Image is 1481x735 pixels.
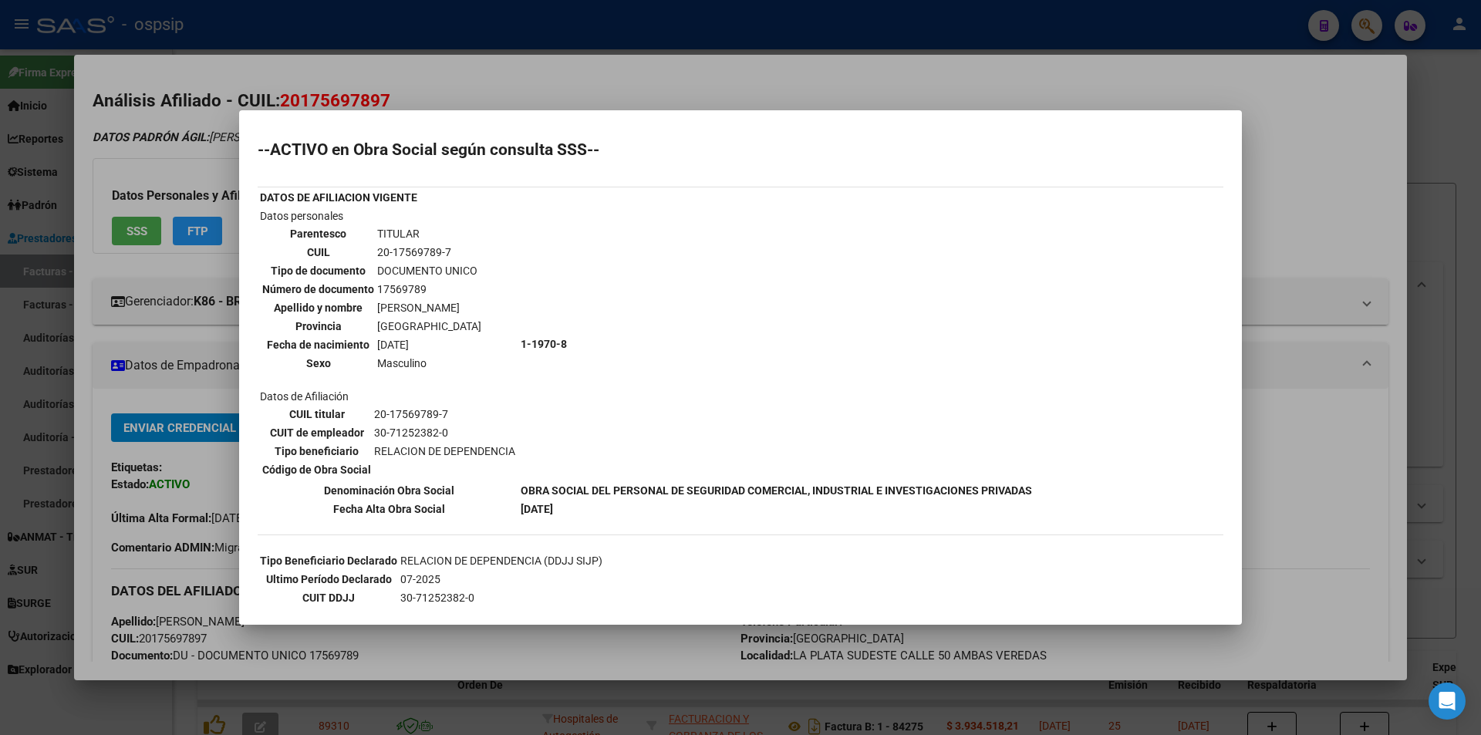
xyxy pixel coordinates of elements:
[258,142,1223,157] h2: --ACTIVO en Obra Social según consulta SSS--
[260,191,417,204] b: DATOS DE AFILIACION VIGENTE
[521,338,567,350] b: 1-1970-8
[261,406,372,423] th: CUIL titular
[261,443,372,460] th: Tipo beneficiario
[261,244,375,261] th: CUIL
[376,262,482,279] td: DOCUMENTO UNICO
[376,244,482,261] td: 20-17569789-7
[376,281,482,298] td: 17569789
[376,336,482,353] td: [DATE]
[259,571,398,588] th: Ultimo Período Declarado
[261,281,375,298] th: Número de documento
[261,355,375,372] th: Sexo
[259,207,518,480] td: Datos personales Datos de Afiliación
[376,318,482,335] td: [GEOGRAPHIC_DATA]
[376,355,482,372] td: Masculino
[261,336,375,353] th: Fecha de nacimiento
[1429,683,1466,720] div: Open Intercom Messenger
[261,424,372,441] th: CUIT de empleador
[259,552,398,569] th: Tipo Beneficiario Declarado
[521,503,553,515] b: [DATE]
[261,262,375,279] th: Tipo de documento
[259,589,398,606] th: CUIT DDJJ
[400,589,946,606] td: 30-71252382-0
[261,318,375,335] th: Provincia
[521,484,1032,497] b: OBRA SOCIAL DEL PERSONAL DE SEGURIDAD COMERCIAL, INDUSTRIAL E INVESTIGACIONES PRIVADAS
[376,299,482,316] td: [PERSON_NAME]
[261,299,375,316] th: Apellido y nombre
[400,552,946,569] td: RELACION DE DEPENDENCIA (DDJJ SIJP)
[259,501,518,518] th: Fecha Alta Obra Social
[261,225,375,242] th: Parentesco
[261,461,372,478] th: Código de Obra Social
[400,571,946,588] td: 07-2025
[259,482,518,499] th: Denominación Obra Social
[373,443,516,460] td: RELACION DE DEPENDENCIA
[373,406,516,423] td: 20-17569789-7
[373,424,516,441] td: 30-71252382-0
[376,225,482,242] td: TITULAR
